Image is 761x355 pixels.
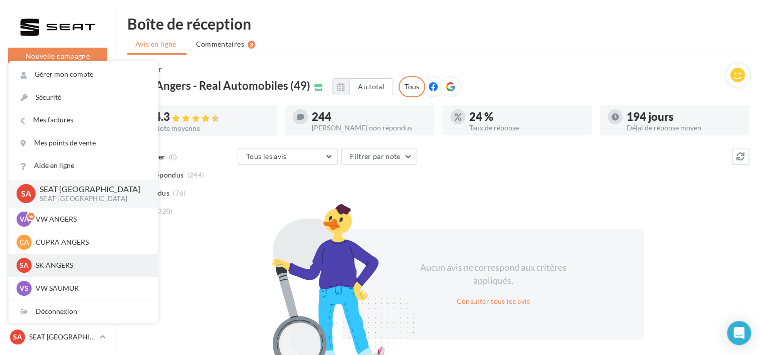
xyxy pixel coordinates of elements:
a: Contacts [6,180,109,201]
span: SEAT Angers - Real Automobiles (49) [127,80,310,91]
a: Médiathèque [6,205,109,226]
a: PLV et print personnalisable [6,255,109,284]
div: Déconnexion [9,300,158,323]
a: Mes factures [9,109,158,131]
span: Tous les avis [246,152,287,160]
p: VW ANGERS [36,214,146,224]
span: VA [20,214,29,224]
a: Gérer mon compte [9,63,158,86]
a: Campagnes [6,155,109,176]
a: Calendrier [6,230,109,251]
span: Commentaires [196,39,244,49]
p: SK ANGERS [36,260,146,270]
div: Délai de réponse moyen [627,124,741,131]
span: SA [20,260,29,270]
span: (320) [156,207,173,215]
a: Boîte de réception [6,104,109,126]
a: Opérations [6,79,109,100]
button: Au total [332,78,393,95]
a: Visibilité en ligne [6,130,109,151]
span: SA [13,332,22,342]
p: CUPRA ANGERS [36,237,146,247]
p: VW SAUMUR [36,283,146,293]
div: 3 [248,41,255,49]
button: Au total [349,78,393,95]
span: Non répondus [137,170,183,180]
p: SEAT [GEOGRAPHIC_DATA] [29,332,96,342]
div: 194 jours [627,111,741,122]
button: Nouvelle campagne [8,48,107,65]
span: (76) [173,189,185,197]
p: SEAT-[GEOGRAPHIC_DATA] [40,195,142,204]
a: Campagnes DataOnDemand [6,288,109,317]
div: Taux de réponse [469,124,584,131]
div: Aucun avis ne correspond aux critères appliqués. [407,261,580,287]
div: [PERSON_NAME] non répondus [312,124,426,131]
span: SA [21,188,31,199]
div: Boîte de réception [127,16,749,31]
a: SA SEAT [GEOGRAPHIC_DATA] [8,327,107,346]
div: Note moyenne [154,125,269,132]
button: Filtrer par note [341,148,417,165]
a: Sécurité [9,86,158,109]
a: Mes points de vente [9,132,158,154]
div: 24 % [469,111,584,122]
a: Aide en ligne [9,154,158,177]
div: Open Intercom Messenger [727,321,751,345]
span: VS [20,283,29,293]
button: Consulter tous les avis [452,295,534,307]
div: 4.3 [154,111,269,123]
p: SEAT [GEOGRAPHIC_DATA] [40,184,142,195]
span: (244) [187,171,205,179]
button: Tous les avis [238,148,338,165]
div: 244 [312,111,426,122]
span: CA [20,237,29,247]
div: Tous [399,76,425,97]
